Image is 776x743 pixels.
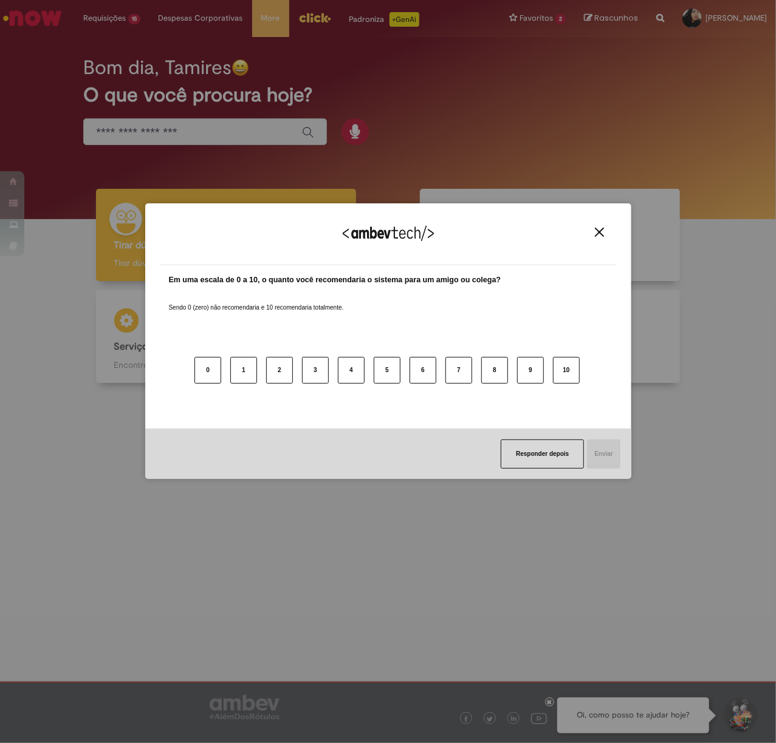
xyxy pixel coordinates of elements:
[194,357,221,384] button: 0
[410,357,436,384] button: 6
[302,357,329,384] button: 3
[591,227,608,237] button: Close
[553,357,580,384] button: 10
[169,274,501,286] label: Em uma escala de 0 a 10, o quanto você recomendaria o sistema para um amigo ou colega?
[230,357,257,384] button: 1
[343,226,434,241] img: Logo Ambevtech
[481,357,508,384] button: 8
[374,357,400,384] button: 5
[445,357,472,384] button: 7
[338,357,365,384] button: 4
[169,289,344,312] label: Sendo 0 (zero) não recomendaria e 10 recomendaria totalmente.
[266,357,293,384] button: 2
[517,357,544,384] button: 9
[501,439,584,469] button: Responder depois
[595,228,604,237] img: Close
